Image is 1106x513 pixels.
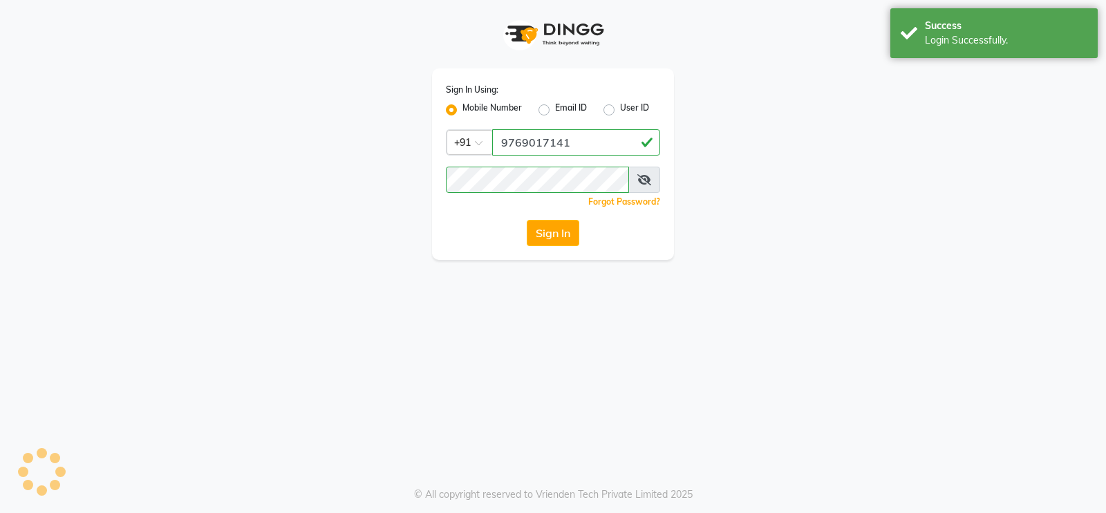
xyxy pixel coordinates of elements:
[588,196,660,207] a: Forgot Password?
[555,102,587,118] label: Email ID
[446,167,629,193] input: Username
[498,14,608,55] img: logo1.svg
[462,102,522,118] label: Mobile Number
[492,129,660,156] input: Username
[446,84,498,96] label: Sign In Using:
[620,102,649,118] label: User ID
[925,33,1087,48] div: Login Successfully.
[925,19,1087,33] div: Success
[527,220,579,246] button: Sign In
